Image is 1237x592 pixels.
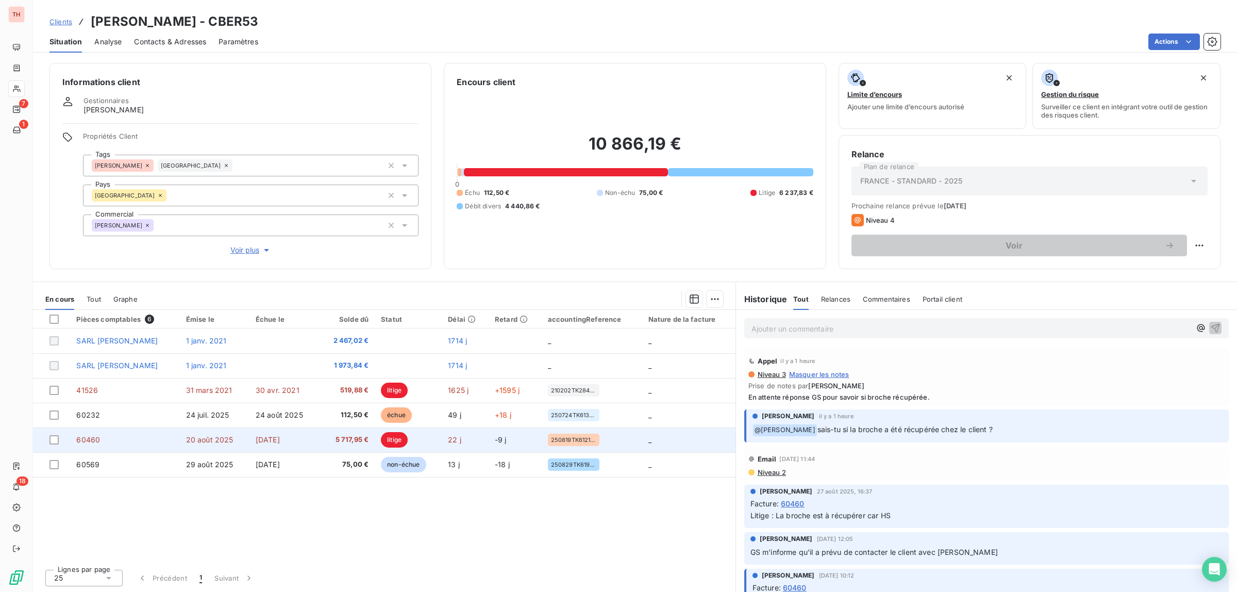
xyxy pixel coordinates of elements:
[821,295,850,303] span: Relances
[753,424,817,436] span: @ [PERSON_NAME]
[134,37,206,47] span: Contacts & Adresses
[793,295,809,303] span: Tout
[1032,63,1221,129] button: Gestion du risqueSurveiller ce client en intégrant votre outil de gestion des risques client.
[19,120,28,129] span: 1
[789,370,849,379] span: Masquer les notes
[87,295,101,303] span: Tout
[219,37,258,47] span: Paramètres
[860,176,963,186] span: FRANCE - STANDARD - 2025
[551,437,596,443] span: 250819TK61219NG
[648,336,651,345] span: _
[256,460,280,469] span: [DATE]
[1041,103,1212,119] span: Surveiller ce client en intégrant votre outil de gestion des risques client.
[817,536,854,542] span: [DATE] 12:05
[186,386,232,394] span: 31 mars 2021
[54,573,63,583] span: 25
[76,410,100,419] span: 60232
[230,245,272,255] span: Voir plus
[186,336,227,345] span: 1 janv. 2021
[95,192,155,199] span: [GEOGRAPHIC_DATA]
[208,567,260,589] button: Suivant
[16,476,28,486] span: 18
[864,241,1164,250] span: Voir
[757,370,786,379] span: Niveau 3
[750,548,998,556] span: GS m'informe qu'il a prévu de contacter le client avec [PERSON_NAME]
[49,37,82,47] span: Situation
[95,162,142,169] span: [PERSON_NAME]
[781,498,805,509] span: 60460
[186,460,233,469] span: 29 août 2025
[8,6,25,23] div: TH
[83,132,419,146] span: Propriétés Client
[923,295,962,303] span: Portail client
[113,295,138,303] span: Graphe
[851,235,1187,256] button: Voir
[495,460,510,469] span: -18 j
[758,455,777,463] span: Email
[325,459,369,470] span: 75,00 €
[1202,557,1227,582] div: Open Intercom Messenger
[465,202,501,211] span: Débit divers
[819,572,855,579] span: [DATE] 10:12
[548,315,636,323] div: accountingReference
[62,76,419,88] h6: Informations client
[95,222,142,228] span: [PERSON_NAME]
[232,161,241,170] input: Ajouter une valeur
[186,315,243,323] div: Émise le
[495,410,511,419] span: +18 j
[817,488,873,495] span: 27 août 2025, 16:37
[325,385,369,396] span: 519,88 €
[49,17,72,27] a: Clients
[762,412,815,421] span: [PERSON_NAME]
[76,361,158,370] span: SARL [PERSON_NAME]
[448,460,460,469] span: 13 j
[944,202,967,210] span: [DATE]
[256,435,280,444] span: [DATE]
[758,357,778,365] span: Appel
[1041,90,1099,98] span: Gestion du risque
[154,221,162,230] input: Ajouter une valeur
[448,361,467,370] span: 1714 j
[161,162,221,169] span: [GEOGRAPHIC_DATA]
[94,37,122,47] span: Analyse
[448,410,461,419] span: 49 j
[760,534,813,544] span: [PERSON_NAME]
[808,382,864,390] span: [PERSON_NAME]
[325,336,369,346] span: 2 467,02 €
[83,96,129,105] span: Gestionnaires
[779,456,815,462] span: [DATE] 11:44
[448,386,469,394] span: 1625 j
[639,188,663,198] span: 75,00 €
[759,188,775,198] span: Litige
[145,315,154,324] span: 6
[750,498,779,509] span: Facture :
[457,134,813,165] h2: 10 866,19 €
[495,315,536,323] div: Retard
[847,90,902,98] span: Limite d’encours
[748,382,1225,390] span: Prise de notes par
[847,103,964,111] span: Ajouter une limite d’encours autorisé
[648,315,729,323] div: Nature de la facture
[448,315,482,323] div: Délai
[186,361,227,370] span: 1 janv. 2021
[186,435,233,444] span: 20 août 2025
[648,410,651,419] span: _
[548,361,551,370] span: _
[8,569,25,586] img: Logo LeanPay
[381,457,426,472] span: non-échue
[325,360,369,371] span: 1 973,84 €
[760,487,813,496] span: [PERSON_NAME]
[455,180,459,188] span: 0
[199,573,202,583] span: 1
[325,315,369,323] div: Solde dû
[186,410,229,419] span: 24 juil. 2025
[548,336,551,345] span: _
[757,468,786,476] span: Niveau 2
[648,435,651,444] span: _
[256,410,303,419] span: 24 août 2025
[19,99,28,108] span: 7
[381,315,436,323] div: Statut
[131,567,193,589] button: Précédent
[780,358,815,364] span: il y a 1 heure
[863,295,910,303] span: Commentaires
